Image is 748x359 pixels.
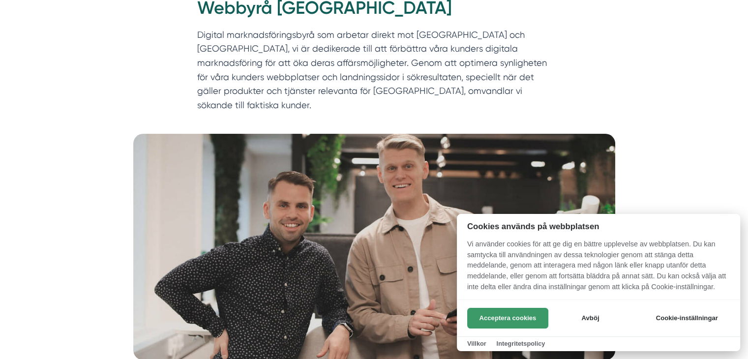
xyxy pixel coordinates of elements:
[551,308,629,329] button: Avböj
[467,308,548,329] button: Acceptera cookies
[457,239,740,299] p: Vi använder cookies för att ge dig en bättre upplevelse av webbplatsen. Du kan samtycka till anvä...
[644,308,730,329] button: Cookie-inställningar
[467,340,486,347] a: Villkor
[457,222,740,231] h2: Cookies används på webbplatsen
[496,340,545,347] a: Integritetspolicy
